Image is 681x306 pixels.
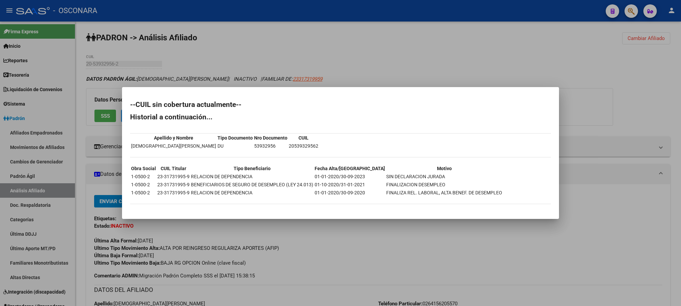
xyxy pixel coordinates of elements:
td: 23-31731995-9 [157,173,190,180]
td: 23-31731995-9 [157,181,190,188]
th: CUIL Titular [157,165,190,172]
td: 1-0500-2 [131,181,156,188]
h2: --CUIL sin cobertura actualmente-- [130,101,551,108]
td: 53932956 [254,142,288,150]
th: Motivo [386,165,503,172]
th: Apellido y Nombre [131,134,216,142]
td: FINALIZACION DESEMPLEO [386,181,503,188]
td: DU [217,142,253,150]
h2: Historial a continuación... [130,114,551,120]
th: Nro Documento [254,134,288,142]
td: [DEMOGRAPHIC_DATA][PERSON_NAME] [131,142,216,150]
td: RELACION DE DEPENDENCIA [191,189,314,196]
th: CUIL [288,134,319,142]
td: 23-31731995-9 [157,189,190,196]
td: SIN DECLARACION JURADA [386,173,503,180]
iframe: Intercom live chat [658,283,674,299]
td: 1-0500-2 [131,173,156,180]
td: 01-10-2020/31-01-2021 [314,181,385,188]
th: Fecha Alta/[GEOGRAPHIC_DATA] [314,165,385,172]
th: Tipo Beneficiario [191,165,314,172]
td: 1-0500-2 [131,189,156,196]
td: RELACION DE DEPENDENCIA [191,173,314,180]
th: Tipo Documento [217,134,253,142]
td: BENEFICIARIOS DE SEGURO DE DESEMPLEO (LEY 24.013) [191,181,314,188]
td: 20539329562 [288,142,319,150]
td: 01-01-2020/30-09-2020 [314,189,385,196]
td: FINALIZA REL. LABORAL, ALTA BENEF. DE DESEMPLEO [386,189,503,196]
td: 01-01-2020/30-09-2023 [314,173,385,180]
th: Obra Social [131,165,156,172]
